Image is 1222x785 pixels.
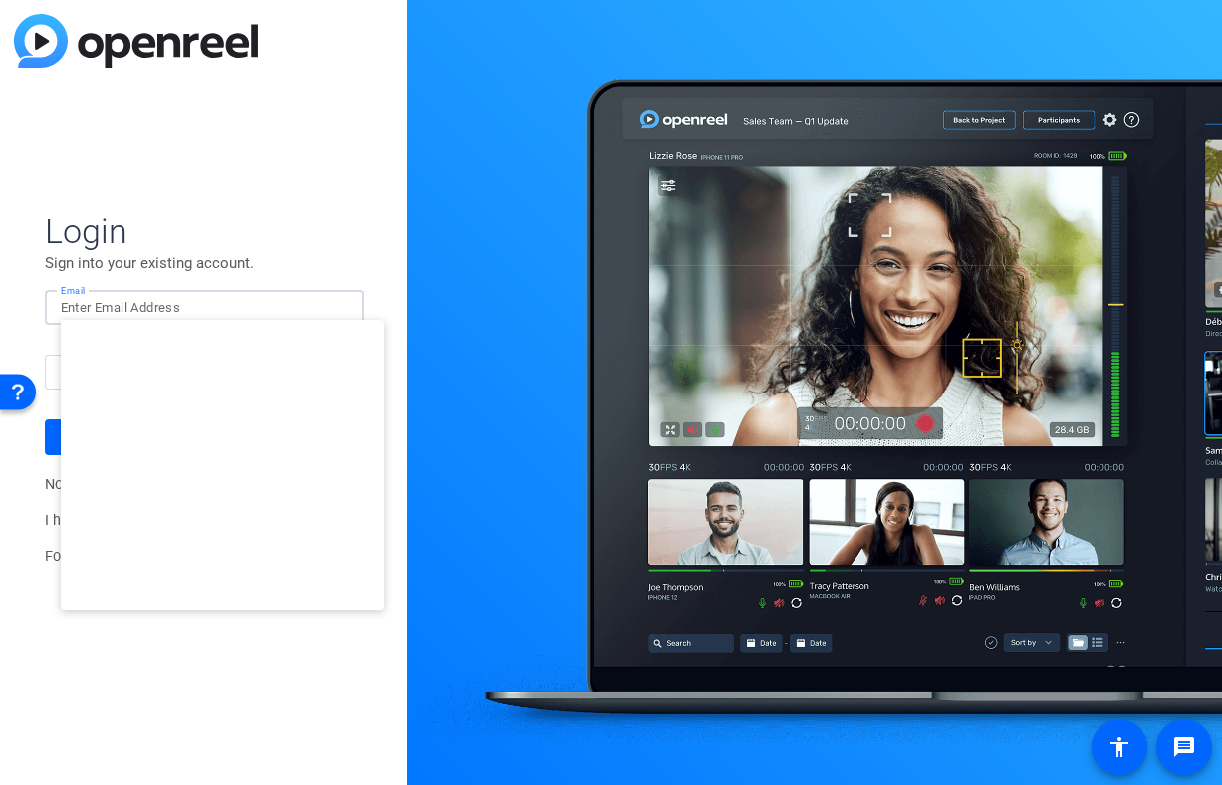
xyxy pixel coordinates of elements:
img: icon_180.svg [324,296,338,320]
span: Forgot password? [45,548,232,565]
input: Enter Email Address [61,296,348,320]
p: Sign into your existing account. [45,252,364,274]
span: Login [45,210,364,252]
span: I have a Session ID. [45,512,281,529]
mat-label: Email [61,285,86,296]
img: blue-gradient.svg [14,14,258,68]
mat-icon: accessibility [1107,735,1131,759]
span: No account? [45,476,253,493]
button: Sign in [45,419,364,455]
mat-icon: message [1172,735,1196,759]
